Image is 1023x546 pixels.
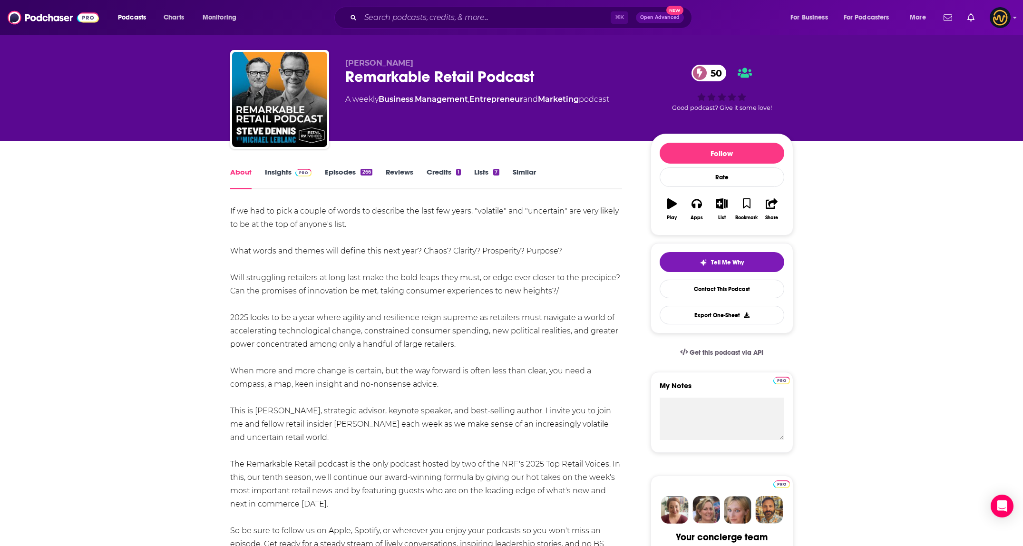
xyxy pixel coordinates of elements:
[345,94,609,105] div: A weekly podcast
[773,479,790,488] a: Pro website
[265,167,312,189] a: InsightsPodchaser Pro
[684,192,709,226] button: Apps
[636,12,684,23] button: Open AdvancedNew
[379,95,413,104] a: Business
[640,15,680,20] span: Open Advanced
[413,95,415,104] span: ,
[991,495,1013,517] div: Open Intercom Messenger
[676,531,768,543] div: Your concierge team
[203,11,236,24] span: Monitoring
[773,480,790,488] img: Podchaser Pro
[468,95,469,104] span: ,
[469,95,523,104] a: Entrepreneur
[660,381,784,398] label: My Notes
[903,10,938,25] button: open menu
[343,7,701,29] div: Search podcasts, credits, & more...
[910,11,926,24] span: More
[765,215,778,221] div: Share
[773,375,790,384] a: Pro website
[360,169,372,175] div: 266
[755,496,783,524] img: Jon Profile
[990,7,1011,28] button: Show profile menu
[660,280,784,298] a: Contact This Podcast
[666,6,683,15] span: New
[784,10,840,25] button: open menu
[427,167,461,189] a: Credits1
[701,65,727,81] span: 50
[360,10,611,25] input: Search podcasts, credits, & more...
[672,341,771,364] a: Get this podcast via API
[661,496,689,524] img: Sydney Profile
[660,192,684,226] button: Play
[325,167,372,189] a: Episodes266
[735,215,758,221] div: Bookmark
[660,252,784,272] button: tell me why sparkleTell Me Why
[660,143,784,164] button: Follow
[718,215,726,221] div: List
[724,496,751,524] img: Jules Profile
[345,58,413,68] span: [PERSON_NAME]
[844,11,889,24] span: For Podcasters
[523,95,538,104] span: and
[386,167,413,189] a: Reviews
[759,192,784,226] button: Share
[990,7,1011,28] img: User Profile
[660,306,784,324] button: Export One-Sheet
[709,192,734,226] button: List
[790,11,828,24] span: For Business
[164,11,184,24] span: Charts
[456,169,461,175] div: 1
[513,167,536,189] a: Similar
[8,9,99,27] img: Podchaser - Follow, Share and Rate Podcasts
[838,10,903,25] button: open menu
[493,169,499,175] div: 7
[692,65,727,81] a: 50
[157,10,190,25] a: Charts
[690,349,763,357] span: Get this podcast via API
[773,377,790,384] img: Podchaser Pro
[230,167,252,189] a: About
[415,95,468,104] a: Management
[691,215,703,221] div: Apps
[118,11,146,24] span: Podcasts
[538,95,579,104] a: Marketing
[667,215,677,221] div: Play
[611,11,628,24] span: ⌘ K
[651,58,793,117] div: 50Good podcast? Give it some love!
[196,10,249,25] button: open menu
[964,10,978,26] a: Show notifications dropdown
[734,192,759,226] button: Bookmark
[940,10,956,26] a: Show notifications dropdown
[700,259,707,266] img: tell me why sparkle
[474,167,499,189] a: Lists7
[111,10,158,25] button: open menu
[295,169,312,176] img: Podchaser Pro
[692,496,720,524] img: Barbara Profile
[711,259,744,266] span: Tell Me Why
[660,167,784,187] div: Rate
[990,7,1011,28] span: Logged in as LowerStreet
[672,104,772,111] span: Good podcast? Give it some love!
[232,52,327,147] img: Remarkable Retail Podcast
